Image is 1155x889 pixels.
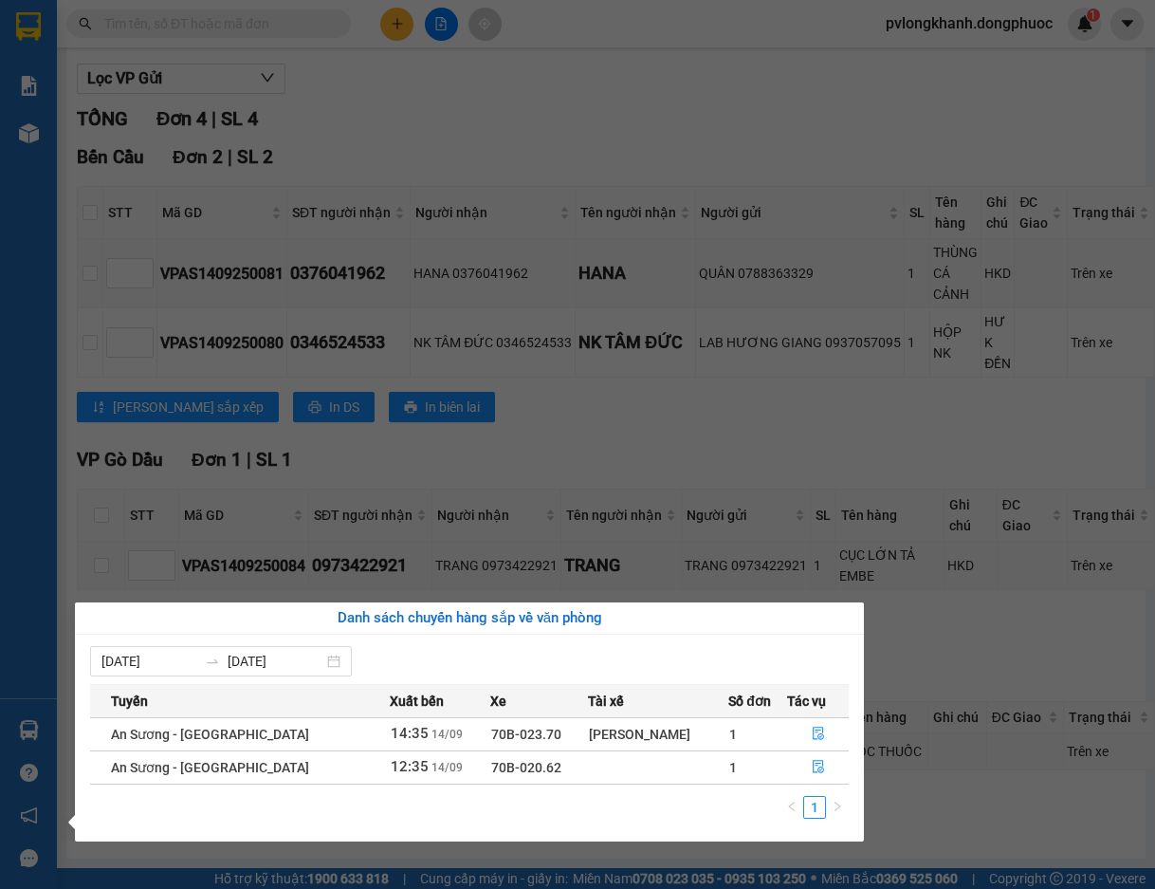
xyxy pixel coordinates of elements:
[803,796,826,819] li: 1
[490,691,506,712] span: Xe
[390,691,444,712] span: Xuất bến
[780,796,803,819] li: Previous Page
[788,752,848,783] button: file-done
[391,725,429,742] span: 14:35
[491,760,561,775] span: 70B-020.62
[101,651,197,672] input: Từ ngày
[729,727,737,742] span: 1
[205,654,220,669] span: swap-right
[780,796,803,819] button: left
[812,727,825,742] span: file-done
[812,760,825,775] span: file-done
[788,719,848,750] button: file-done
[491,727,561,742] span: 70B-023.70
[728,691,771,712] span: Số đơn
[729,760,737,775] span: 1
[804,797,825,818] a: 1
[786,801,797,812] span: left
[90,607,849,630] div: Danh sách chuyến hàng sắp về văn phòng
[826,796,849,819] button: right
[111,760,309,775] span: An Sương - [GEOGRAPHIC_DATA]
[205,654,220,669] span: to
[588,691,624,712] span: Tài xế
[391,758,429,775] span: 12:35
[589,724,727,745] div: [PERSON_NAME]
[826,796,849,819] li: Next Page
[832,801,843,812] span: right
[111,727,309,742] span: An Sương - [GEOGRAPHIC_DATA]
[431,761,463,774] span: 14/09
[228,651,323,672] input: Đến ngày
[111,691,148,712] span: Tuyến
[431,728,463,741] span: 14/09
[787,691,826,712] span: Tác vụ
